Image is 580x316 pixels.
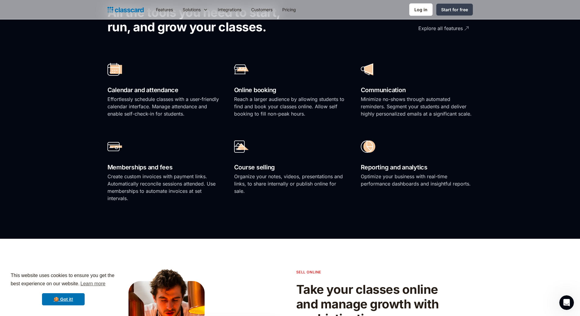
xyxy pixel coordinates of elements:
a: Start for free [436,4,473,16]
p: Reach a larger audience by allowing students to find and book your classes online. Allow self boo... [234,95,346,117]
div: Solutions [178,3,213,16]
h2: All the tools you need to start, run, and grow your classes. [107,5,301,34]
a: Customers [246,3,277,16]
div: Log in [414,6,427,13]
a: learn more about cookies [79,279,106,288]
span: This website uses cookies to ensure you get the best experience on our website. [11,272,116,288]
a: Integrations [213,3,246,16]
p: sell online [296,269,322,275]
div: cookieconsent [5,266,122,311]
a: Features [151,3,178,16]
div: Solutions [183,6,201,13]
a: Log in [409,3,433,16]
p: Organize your notes, videos, presentations and links, to share internally or publish online for s... [234,173,346,195]
h2: Calendar and attendance [107,85,220,95]
a: Pricing [277,3,301,16]
div: Explore all features [418,20,463,32]
p: Effortlessly schedule classes with a user-friendly calendar interface. Manage attendance and enab... [107,95,220,117]
p: Minimize no-shows through automated reminders. Segment your students and deliver highly personali... [361,95,473,117]
div: Start for free [441,6,468,13]
h2: Memberships and fees [107,162,220,173]
p: Optimize your business with real-time performance dashboards and insightful reports. [361,173,473,187]
h2: Communication [361,85,473,95]
h2: Reporting and analytics [361,162,473,173]
a: dismiss cookie message [42,293,85,305]
h2: Online booking [234,85,346,95]
iframe: Intercom live chat [559,295,574,310]
a: Explore all features [385,20,470,37]
p: Create custom invoices with payment links. Automatically reconcile sessions attended. Use members... [107,173,220,202]
h2: Course selling [234,162,346,173]
a: Logo [107,5,144,14]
